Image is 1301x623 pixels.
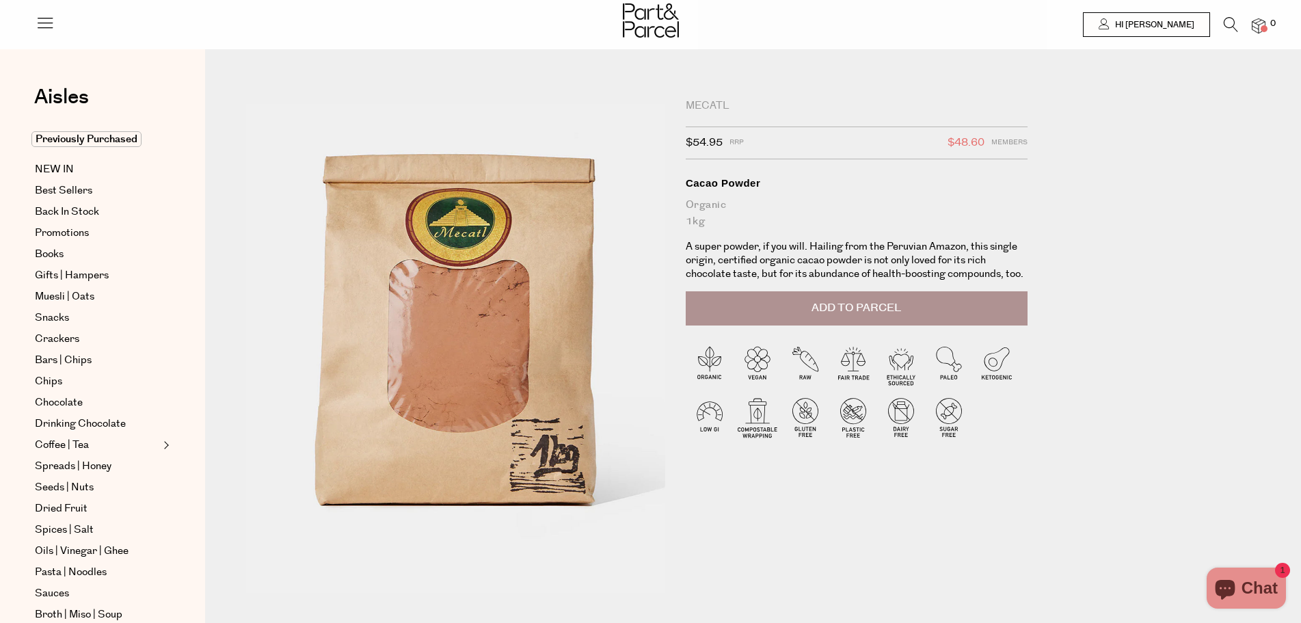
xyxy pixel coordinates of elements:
a: Drinking Chocolate [35,416,159,432]
div: Organic 1kg [686,197,1028,230]
img: P_P-ICONS-Live_Bec_V11_Plastic_Free.svg [829,393,877,441]
span: Dried Fruit [35,501,88,517]
a: Broth | Miso | Soup [35,607,159,623]
img: P_P-ICONS-Live_Bec_V11_Raw.svg [781,341,829,389]
span: $48.60 [948,134,984,152]
img: P_P-ICONS-Live_Bec_V11_Low_Gi.svg [686,393,734,441]
a: Sauces [35,585,159,602]
a: Muesli | Oats [35,289,159,305]
div: Cacao Powder [686,176,1028,190]
a: Books [35,246,159,263]
span: Add to Parcel [812,300,901,316]
span: Broth | Miso | Soup [35,607,122,623]
a: Gifts | Hampers [35,267,159,284]
span: Books [35,246,64,263]
a: Pasta | Noodles [35,564,159,581]
a: Promotions [35,225,159,241]
button: Add to Parcel [686,291,1028,326]
span: Spices | Salt [35,522,94,538]
span: Aisles [34,82,89,112]
span: Oils | Vinegar | Ghee [35,543,129,559]
a: Coffee | Tea [35,437,159,453]
img: Part&Parcel [623,3,679,38]
img: P_P-ICONS-Live_Bec_V11_Dairy_Free.svg [877,393,925,441]
a: Best Sellers [35,183,159,199]
span: Coffee | Tea [35,437,89,453]
span: Previously Purchased [31,131,142,147]
span: Muesli | Oats [35,289,94,305]
span: $54.95 [686,134,723,152]
img: P_P-ICONS-Live_Bec_V11_Gluten_Free.svg [781,393,829,441]
span: Bars | Chips [35,352,92,369]
span: Best Sellers [35,183,92,199]
a: Back In Stock [35,204,159,220]
a: 0 [1252,18,1265,33]
span: Hi [PERSON_NAME] [1112,19,1194,31]
span: Snacks [35,310,69,326]
a: Snacks [35,310,159,326]
div: Mecatl [686,99,1028,113]
a: Spices | Salt [35,522,159,538]
span: Sauces [35,585,69,602]
span: RRP [729,134,744,152]
a: Hi [PERSON_NAME] [1083,12,1210,37]
img: P_P-ICONS-Live_Bec_V11_Ketogenic.svg [973,341,1021,389]
a: NEW IN [35,161,159,178]
span: Drinking Chocolate [35,416,126,432]
a: Previously Purchased [35,131,159,148]
a: Bars | Chips [35,352,159,369]
a: Oils | Vinegar | Ghee [35,543,159,559]
img: P_P-ICONS-Live_Bec_V11_Fair_Trade.svg [829,341,877,389]
button: Expand/Collapse Coffee | Tea [160,437,170,453]
a: Spreads | Honey [35,458,159,475]
a: Dried Fruit [35,501,159,517]
span: NEW IN [35,161,74,178]
img: P_P-ICONS-Live_Bec_V11_Ethically_Sourced.svg [877,341,925,389]
inbox-online-store-chat: Shopify online store chat [1203,568,1290,612]
a: Chips [35,373,159,390]
img: P_P-ICONS-Live_Bec_V11_Organic.svg [686,341,734,389]
span: Chocolate [35,395,83,411]
span: Members [991,134,1028,152]
a: Chocolate [35,395,159,411]
span: Chips [35,373,62,390]
p: A super powder, if you will. Hailing from the Peruvian Amazon, this single origin, certified orga... [686,240,1028,281]
img: P_P-ICONS-Live_Bec_V11_Sugar_Free.svg [925,393,973,441]
a: Crackers [35,331,159,347]
span: Pasta | Noodles [35,564,107,581]
img: P_P-ICONS-Live_Bec_V11_Paleo.svg [925,341,973,389]
span: Crackers [35,331,79,347]
img: P_P-ICONS-Live_Bec_V11_Vegan.svg [734,341,781,389]
img: P_P-ICONS-Live_Bec_V11_Compostable_Wrapping.svg [734,393,781,441]
span: Seeds | Nuts [35,479,94,496]
a: Aisles [34,87,89,121]
img: Cacao Powder [246,104,665,598]
span: Spreads | Honey [35,458,111,475]
span: Gifts | Hampers [35,267,109,284]
span: 0 [1267,18,1279,30]
span: Promotions [35,225,89,241]
a: Seeds | Nuts [35,479,159,496]
span: Back In Stock [35,204,99,220]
